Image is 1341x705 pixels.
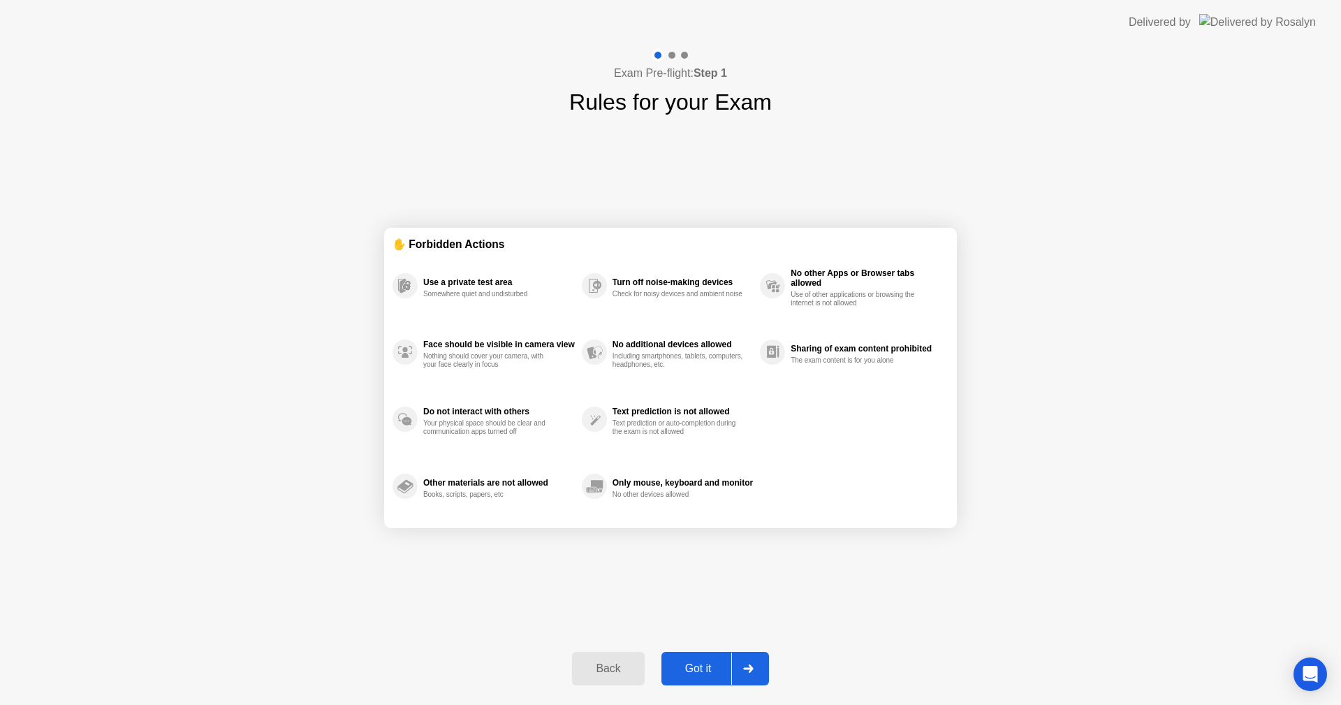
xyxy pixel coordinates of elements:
[613,352,745,369] div: Including smartphones, tablets, computers, headphones, etc.
[666,662,731,675] div: Got it
[423,407,575,416] div: Do not interact with others
[661,652,769,685] button: Got it
[613,340,753,349] div: No additional devices allowed
[613,419,745,436] div: Text prediction or auto-completion during the exam is not allowed
[576,662,640,675] div: Back
[613,478,753,488] div: Only mouse, keyboard and monitor
[694,67,727,79] b: Step 1
[423,352,555,369] div: Nothing should cover your camera, with your face clearly in focus
[791,291,923,307] div: Use of other applications or browsing the internet is not allowed
[613,290,745,298] div: Check for noisy devices and ambient noise
[791,344,941,354] div: Sharing of exam content prohibited
[613,407,753,416] div: Text prediction is not allowed
[569,85,772,119] h1: Rules for your Exam
[613,490,745,499] div: No other devices allowed
[423,490,555,499] div: Books, scripts, papers, etc
[614,65,727,82] h4: Exam Pre-flight:
[423,290,555,298] div: Somewhere quiet and undisturbed
[1294,657,1327,691] div: Open Intercom Messenger
[1199,14,1316,30] img: Delivered by Rosalyn
[423,419,555,436] div: Your physical space should be clear and communication apps turned off
[572,652,644,685] button: Back
[423,340,575,349] div: Face should be visible in camera view
[791,356,923,365] div: The exam content is for you alone
[423,277,575,287] div: Use a private test area
[791,268,941,288] div: No other Apps or Browser tabs allowed
[423,478,575,488] div: Other materials are not allowed
[613,277,753,287] div: Turn off noise-making devices
[393,236,948,252] div: ✋ Forbidden Actions
[1129,14,1191,31] div: Delivered by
